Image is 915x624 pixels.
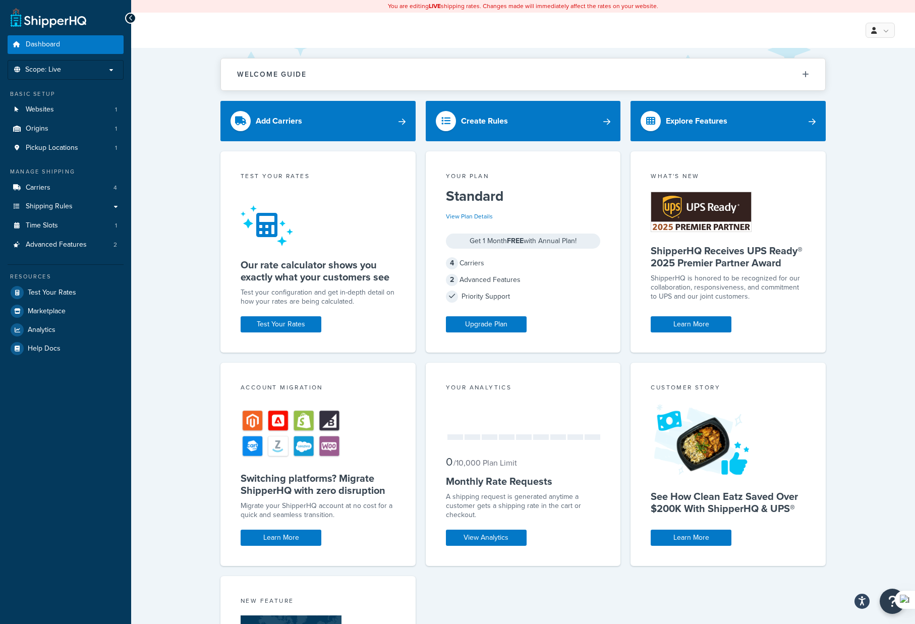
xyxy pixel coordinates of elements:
p: ShipperHQ is honored to be recognized for our collaboration, responsiveness, and commitment to UP... [651,274,806,301]
span: Marketplace [28,307,66,316]
div: New Feature [241,596,395,608]
a: View Analytics [446,530,527,546]
li: Pickup Locations [8,139,124,157]
a: Learn More [241,530,321,546]
a: Add Carriers [220,101,416,141]
span: Origins [26,125,48,133]
a: Advanced Features2 [8,236,124,254]
li: Websites [8,100,124,119]
span: 2 [446,274,458,286]
a: Shipping Rules [8,197,124,216]
a: Upgrade Plan [446,316,527,332]
div: Test your rates [241,172,395,183]
div: Explore Features [666,114,727,128]
span: 2 [113,241,117,249]
span: 1 [115,105,117,114]
h5: Standard [446,188,601,204]
span: 1 [115,125,117,133]
div: Test your configuration and get in-depth detail on how your rates are being calculated. [241,288,395,306]
a: Explore Features [631,101,826,141]
div: Create Rules [461,114,508,128]
li: Advanced Features [8,236,124,254]
h5: Monthly Rate Requests [446,475,601,487]
a: View Plan Details [446,212,493,221]
div: Resources [8,272,124,281]
a: Websites1 [8,100,124,119]
li: Time Slots [8,216,124,235]
span: 4 [113,184,117,192]
h5: ShipperHQ Receives UPS Ready® 2025 Premier Partner Award [651,245,806,269]
b: LIVE [429,2,441,11]
a: Analytics [8,321,124,339]
a: Learn More [651,316,731,332]
div: Migrate your ShipperHQ account at no cost for a quick and seamless transition. [241,501,395,520]
div: Manage Shipping [8,167,124,176]
a: Create Rules [426,101,621,141]
span: Carriers [26,184,50,192]
span: Websites [26,105,54,114]
span: Analytics [28,326,55,334]
span: Shipping Rules [26,202,73,211]
a: Carriers4 [8,179,124,197]
div: Basic Setup [8,90,124,98]
span: Pickup Locations [26,144,78,152]
div: Priority Support [446,290,601,304]
a: Origins1 [8,120,124,138]
a: Pickup Locations1 [8,139,124,157]
a: Marketplace [8,302,124,320]
div: Customer Story [651,383,806,394]
small: / 10,000 Plan Limit [453,457,517,469]
span: 0 [446,453,452,470]
a: Time Slots1 [8,216,124,235]
a: Dashboard [8,35,124,54]
a: Learn More [651,530,731,546]
li: Carriers [8,179,124,197]
span: Help Docs [28,345,61,353]
h2: Welcome Guide [237,71,307,78]
strong: FREE [507,236,524,246]
span: Advanced Features [26,241,87,249]
a: Help Docs [8,339,124,358]
div: Your Analytics [446,383,601,394]
a: Test Your Rates [8,283,124,302]
span: Test Your Rates [28,289,76,297]
div: Account Migration [241,383,395,394]
button: Open Resource Center [880,589,905,614]
h5: See How Clean Eatz Saved Over $200K With ShipperHQ & UPS® [651,490,806,515]
span: 4 [446,257,458,269]
div: Advanced Features [446,273,601,287]
h5: Switching platforms? Migrate ShipperHQ with zero disruption [241,472,395,496]
div: Your Plan [446,172,601,183]
span: 1 [115,144,117,152]
h5: Our rate calculator shows you exactly what your customers see [241,259,395,283]
div: Add Carriers [256,114,302,128]
div: What's New [651,172,806,183]
span: Scope: Live [25,66,61,74]
span: Time Slots [26,221,58,230]
div: A shipping request is generated anytime a customer gets a shipping rate in the cart or checkout. [446,492,601,520]
div: Get 1 Month with Annual Plan! [446,234,601,249]
button: Welcome Guide [221,59,825,90]
li: Origins [8,120,124,138]
a: Test Your Rates [241,316,321,332]
div: Carriers [446,256,601,270]
span: 1 [115,221,117,230]
span: Dashboard [26,40,60,49]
